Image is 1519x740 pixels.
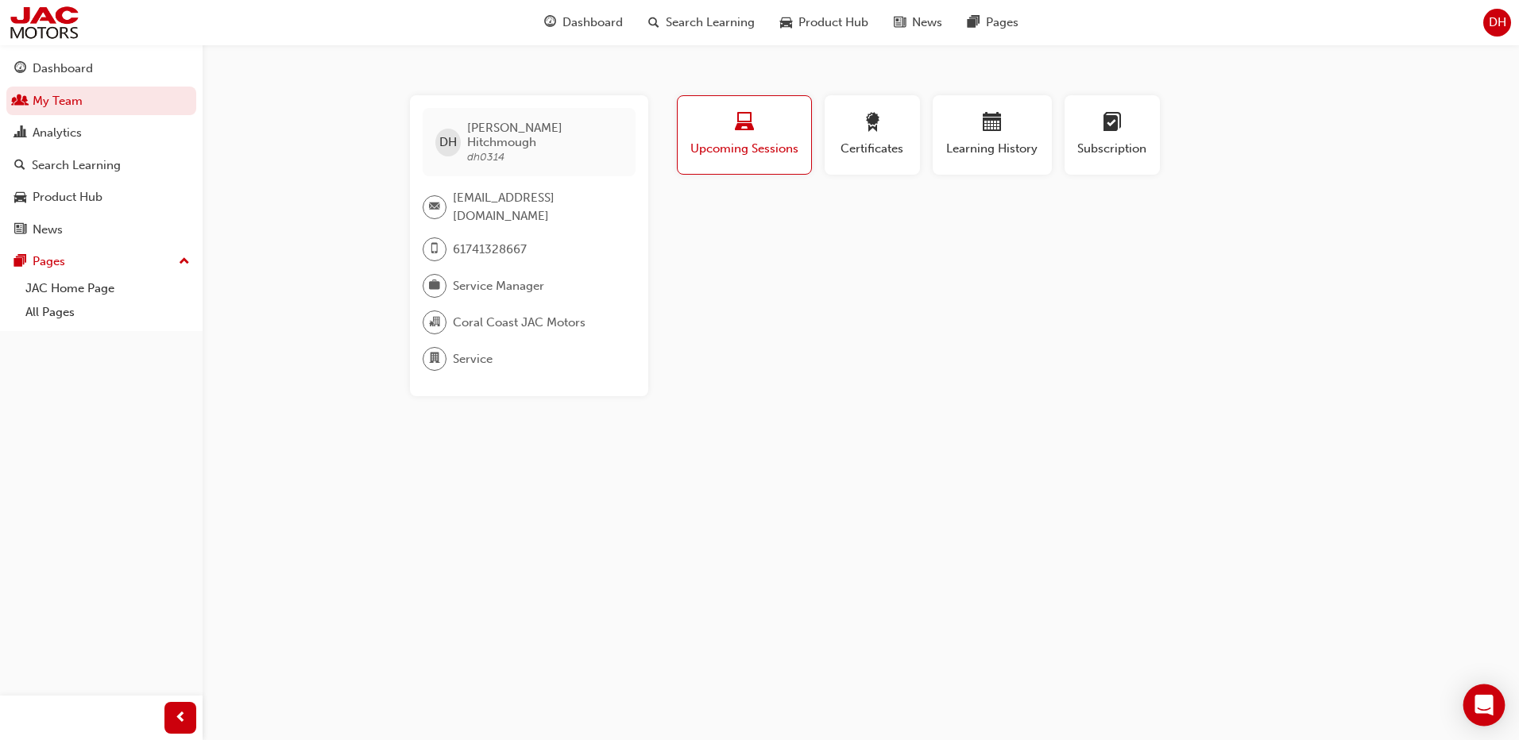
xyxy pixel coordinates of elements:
a: Search Learning [6,151,196,180]
span: email-icon [429,197,440,218]
span: [EMAIL_ADDRESS][DOMAIN_NAME] [453,189,623,225]
button: Pages [6,247,196,276]
span: news-icon [14,223,26,237]
span: learningplan-icon [1103,113,1122,134]
div: Search Learning [32,156,121,175]
span: 61741328667 [453,241,527,259]
span: News [912,13,942,32]
span: award-icon [863,113,882,134]
span: briefcase-icon [429,276,440,296]
span: Learning History [945,140,1040,158]
a: guage-iconDashboard [531,6,636,39]
span: guage-icon [14,62,26,76]
span: Search Learning [666,13,755,32]
span: calendar-icon [983,113,1002,134]
span: [PERSON_NAME] Hitchmough [467,121,623,149]
button: DH [1483,9,1511,37]
a: search-iconSearch Learning [636,6,767,39]
span: search-icon [14,159,25,173]
span: Service Manager [453,277,544,295]
div: News [33,221,63,239]
span: people-icon [14,94,26,109]
span: Upcoming Sessions [690,140,799,158]
span: search-icon [648,13,659,33]
span: prev-icon [175,708,187,728]
span: car-icon [14,191,26,205]
a: car-iconProduct Hub [767,6,881,39]
span: organisation-icon [429,312,440,333]
a: My Team [6,87,196,116]
a: News [6,215,196,245]
div: Open Intercom Messenger [1463,684,1505,727]
span: Coral Coast JAC Motors [453,314,586,332]
span: Subscription [1076,140,1148,158]
span: DH [1489,13,1506,32]
span: DH [439,133,457,152]
span: Pages [986,13,1018,32]
button: DashboardMy TeamAnalyticsSearch LearningProduct HubNews [6,51,196,247]
a: All Pages [19,300,196,325]
span: pages-icon [14,255,26,269]
span: up-icon [179,252,190,272]
button: Upcoming Sessions [677,95,812,175]
a: Product Hub [6,183,196,212]
div: Analytics [33,124,82,142]
a: Dashboard [6,54,196,83]
span: laptop-icon [735,113,754,134]
div: Dashboard [33,60,93,78]
a: JAC Home Page [19,276,196,301]
span: department-icon [429,349,440,369]
button: Learning History [933,95,1052,175]
span: dh0314 [467,150,504,164]
span: pages-icon [968,13,980,33]
span: mobile-icon [429,239,440,260]
span: news-icon [894,13,906,33]
img: jac-portal [8,5,80,40]
span: Dashboard [562,13,623,32]
span: car-icon [780,13,792,33]
span: Product Hub [798,13,868,32]
span: Certificates [837,140,908,158]
span: Service [453,350,493,368]
div: Pages [33,252,65,271]
button: Certificates [825,95,920,175]
button: Subscription [1065,95,1160,175]
span: guage-icon [544,13,556,33]
div: Product Hub [33,188,102,206]
a: news-iconNews [881,6,955,39]
a: Analytics [6,118,196,148]
a: pages-iconPages [955,6,1031,39]
span: chart-icon [14,126,26,141]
